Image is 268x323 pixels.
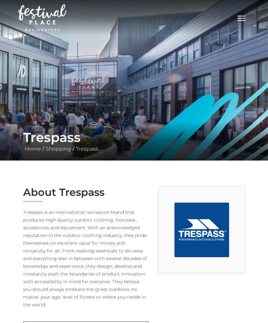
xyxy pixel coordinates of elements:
[18,130,250,153] div: / /
[23,130,245,145] h1: Trespass
[23,146,42,152] a: Home
[18,4,67,31] img: Festival Place Logo
[23,208,148,309] p: Trespass is an international recreation brand that produces high-quality outdoor clothing, footwe...
[74,146,100,152] a: Trespass
[23,186,148,198] h2: About Trespass
[44,146,73,152] a: Shopping
[234,13,250,22] button: Toggle navigation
